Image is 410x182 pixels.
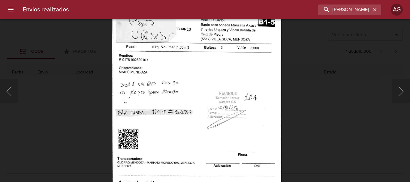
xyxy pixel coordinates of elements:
div: Abrir información de usuario [391,4,403,16]
h6: Envios realizados [23,5,69,14]
div: AG [391,4,403,16]
button: menu [4,2,18,17]
button: Siguiente [392,79,410,103]
input: buscar [318,4,371,15]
